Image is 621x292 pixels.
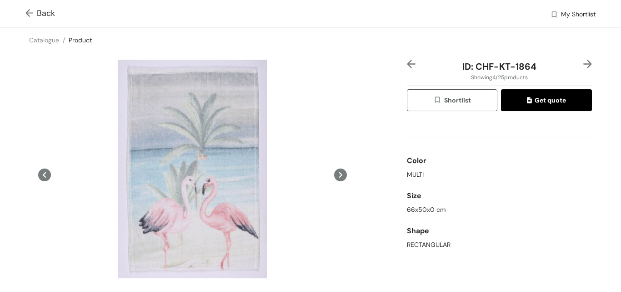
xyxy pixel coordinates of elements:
[407,170,592,179] div: MULTI
[561,10,596,20] span: My Shortlist
[407,89,498,111] button: wishlistShortlist
[583,60,592,68] img: right
[69,36,92,44] a: Product
[63,36,65,44] span: /
[433,95,471,106] span: Shortlist
[407,152,592,170] div: Color
[25,9,37,19] img: Go back
[407,240,592,250] div: RECTANGULAR
[407,60,416,68] img: left
[433,96,444,106] img: wishlist
[527,97,535,105] img: quote
[462,61,536,72] span: ID: CHF-KT-1864
[550,10,558,20] img: wishlist
[471,73,528,82] span: Showing 4 / 25 products
[407,222,592,240] div: Shape
[29,36,59,44] a: Catalogue
[407,187,592,205] div: Size
[25,7,55,20] span: Back
[407,205,592,215] div: 66x50x0 cm
[527,95,566,105] span: Get quote
[501,89,592,111] button: quoteGet quote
